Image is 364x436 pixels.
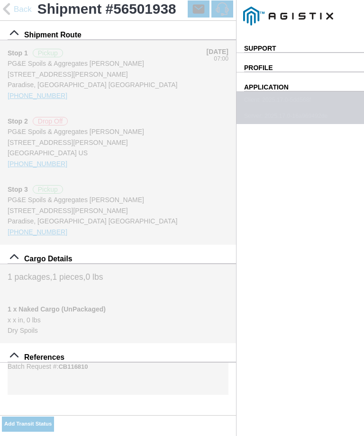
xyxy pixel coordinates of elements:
[24,353,64,362] span: References
[237,53,364,72] ion-list-header: Profile
[237,34,364,53] ion-list-header: Support
[24,31,82,39] span: Shipment Route
[24,255,73,263] span: Cargo Details
[237,72,364,92] ion-list-header: Application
